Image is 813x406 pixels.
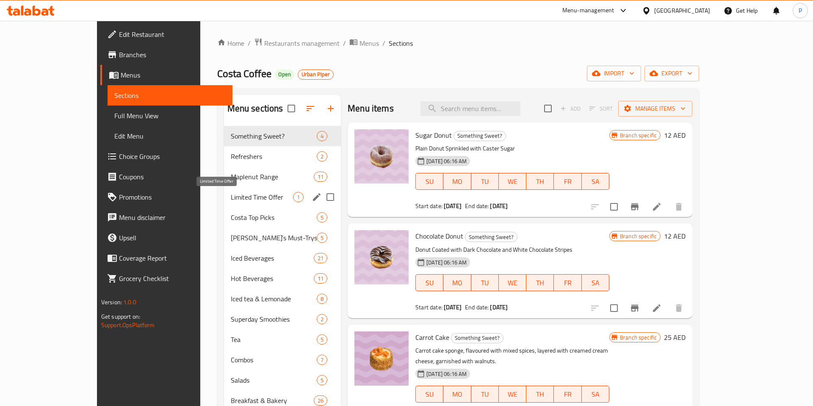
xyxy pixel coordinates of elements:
[617,232,660,240] span: Branch specific
[443,386,471,403] button: MO
[423,259,470,267] span: [DATE] 06:16 AM
[499,274,526,291] button: WE
[119,273,226,284] span: Grocery Checklist
[314,273,327,284] div: items
[625,103,686,114] span: Manage items
[562,6,614,16] div: Menu-management
[419,175,440,188] span: SU
[231,395,314,406] span: Breakfast & Bakery
[121,70,226,80] span: Menus
[231,314,317,324] div: Superday Smoothies
[314,395,327,406] div: items
[100,248,233,268] a: Coverage Report
[100,187,233,207] a: Promotions
[231,334,317,345] span: Tea
[651,68,692,79] span: export
[224,329,341,350] div: Tea5
[231,151,317,161] span: Refreshers
[224,167,341,187] div: Maplenut Range11
[317,233,327,243] div: items
[475,175,495,188] span: TU
[317,294,327,304] div: items
[447,277,467,289] span: MO
[224,248,341,268] div: Iced Beverages21
[415,386,443,403] button: SU
[415,302,442,313] span: Start date:
[317,336,327,344] span: 5
[317,132,327,140] span: 4
[317,295,327,303] span: 8
[539,100,557,117] span: Select section
[108,126,233,146] a: Edit Menu
[582,173,609,190] button: SA
[275,70,294,80] div: Open
[224,146,341,167] div: Refreshers2
[119,192,226,202] span: Promotions
[343,38,346,48] li: /
[502,277,523,289] span: WE
[231,253,314,263] div: Iced Beverages
[625,197,645,217] button: Branch-specific-item
[108,85,233,106] a: Sections
[314,275,327,283] span: 11
[100,167,233,187] a: Coupons
[224,268,341,289] div: Hot Beverages11
[618,101,692,117] button: Manage items
[264,38,340,48] span: Restaurants management
[444,200,462,211] b: [DATE]
[293,193,303,201] span: 1
[119,29,226,39] span: Edit Restaurant
[389,38,413,48] span: Sections
[475,388,495,400] span: TU
[317,153,327,161] span: 2
[451,333,503,343] div: Something Sweet?
[664,230,686,242] h6: 12 AED
[423,157,470,165] span: [DATE] 06:16 AM
[625,298,645,318] button: Branch-specific-item
[454,131,506,141] span: Something Sweet?
[644,66,699,81] button: export
[354,129,409,184] img: Sugar Donut
[584,102,618,115] span: Select section first
[317,314,327,324] div: items
[490,200,508,211] b: [DATE]
[526,274,554,291] button: TH
[224,228,341,248] div: [PERSON_NAME]’s Must-Trys5
[119,172,226,182] span: Coupons
[100,44,233,65] a: Branches
[317,131,327,141] div: items
[114,90,226,100] span: Sections
[419,388,440,400] span: SU
[349,38,379,49] a: Menus
[231,273,314,284] div: Hot Beverages
[224,207,341,228] div: Costa Top Picks5
[231,212,317,222] span: Costa Top Picks
[799,6,802,15] span: P
[231,294,317,304] span: Iced tea & Lemonade
[447,388,467,400] span: MO
[502,175,523,188] span: WE
[317,214,327,222] span: 5
[248,38,251,48] li: /
[231,131,317,141] span: Something Sweet?
[382,38,385,48] li: /
[108,106,233,126] a: Full Menu View
[415,274,443,291] button: SU
[471,173,499,190] button: TU
[314,173,327,181] span: 11
[317,234,327,242] span: 5
[415,200,442,211] span: Start date:
[585,277,606,289] span: SA
[530,175,550,188] span: TH
[443,173,471,190] button: MO
[415,331,449,344] span: Carrot Cake
[554,173,581,190] button: FR
[231,375,317,385] div: Salads
[224,350,341,370] div: Combos7
[231,192,293,202] span: Limited Time Offer
[119,253,226,263] span: Coverage Report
